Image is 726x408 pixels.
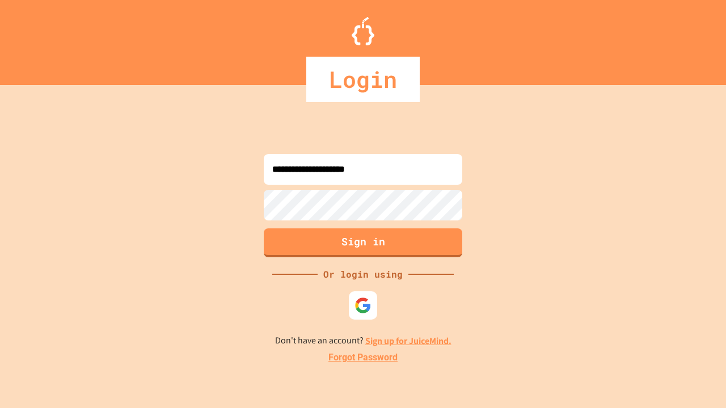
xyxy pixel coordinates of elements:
button: Sign in [264,228,462,257]
a: Sign up for JuiceMind. [365,335,451,347]
div: Login [306,57,420,102]
img: google-icon.svg [354,297,372,314]
img: Logo.svg [352,17,374,45]
p: Don't have an account? [275,334,451,348]
div: Or login using [318,267,408,281]
a: Forgot Password [328,351,398,364]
